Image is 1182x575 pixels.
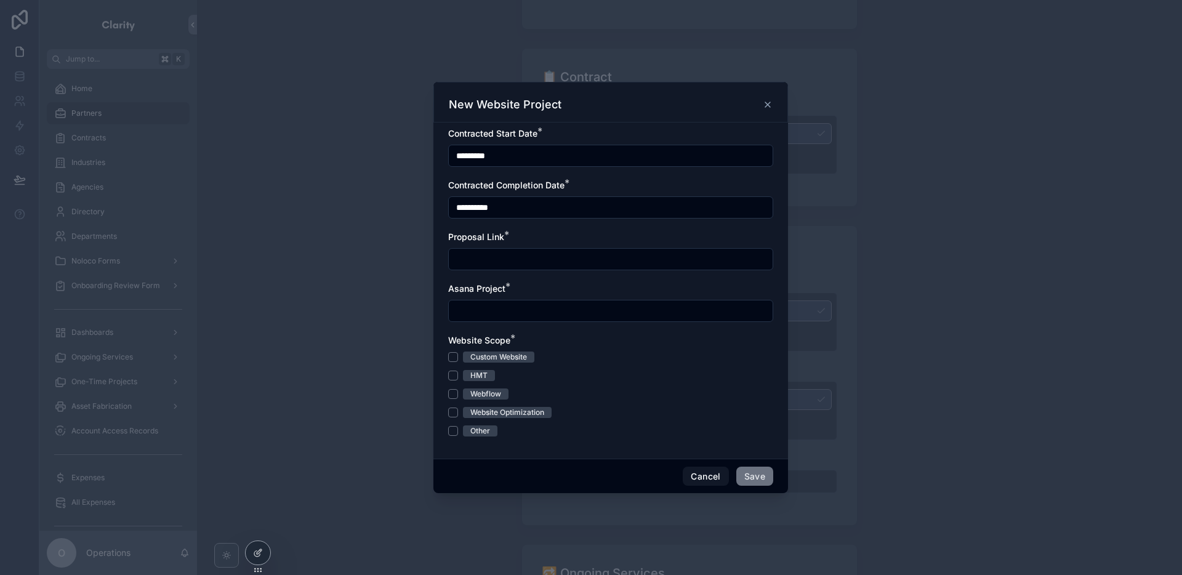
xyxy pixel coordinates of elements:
span: Website Scope [448,335,510,345]
button: Save [736,467,773,486]
div: Custom Website [470,352,527,363]
div: HMT [470,370,488,381]
span: Proposal Link [448,231,504,242]
button: Cancel [683,467,728,486]
span: Asana Project [448,283,505,294]
div: Webflow [470,388,501,400]
div: Website Optimization [470,407,544,418]
h3: New Website Project [449,97,561,112]
span: Contracted Start Date [448,128,537,139]
span: Contracted Completion Date [448,180,565,190]
div: Other [470,425,490,436]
